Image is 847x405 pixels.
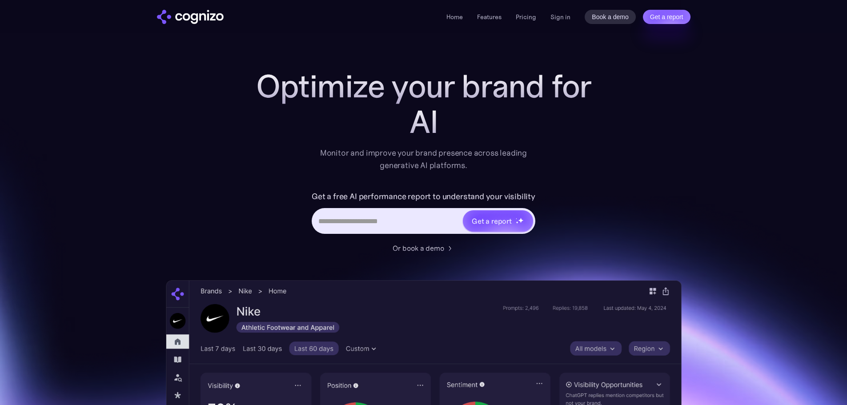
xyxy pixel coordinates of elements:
a: Sign in [550,12,570,22]
a: home [157,10,224,24]
div: Or book a demo [393,243,444,253]
a: Or book a demo [393,243,455,253]
img: star [516,221,519,224]
label: Get a free AI performance report to understand your visibility [312,189,535,204]
div: Monitor and improve your brand presence across leading generative AI platforms. [314,147,533,172]
a: Get a reportstarstarstar [462,209,534,233]
img: cognizo logo [157,10,224,24]
h1: Optimize your brand for [246,68,602,104]
a: Get a report [643,10,690,24]
a: Features [477,13,502,21]
form: Hero URL Input Form [312,189,535,238]
div: Get a report [472,216,512,226]
a: Home [446,13,463,21]
img: star [516,218,517,219]
img: star [518,217,524,223]
div: AI [246,104,602,140]
a: Pricing [516,13,536,21]
a: Book a demo [585,10,636,24]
